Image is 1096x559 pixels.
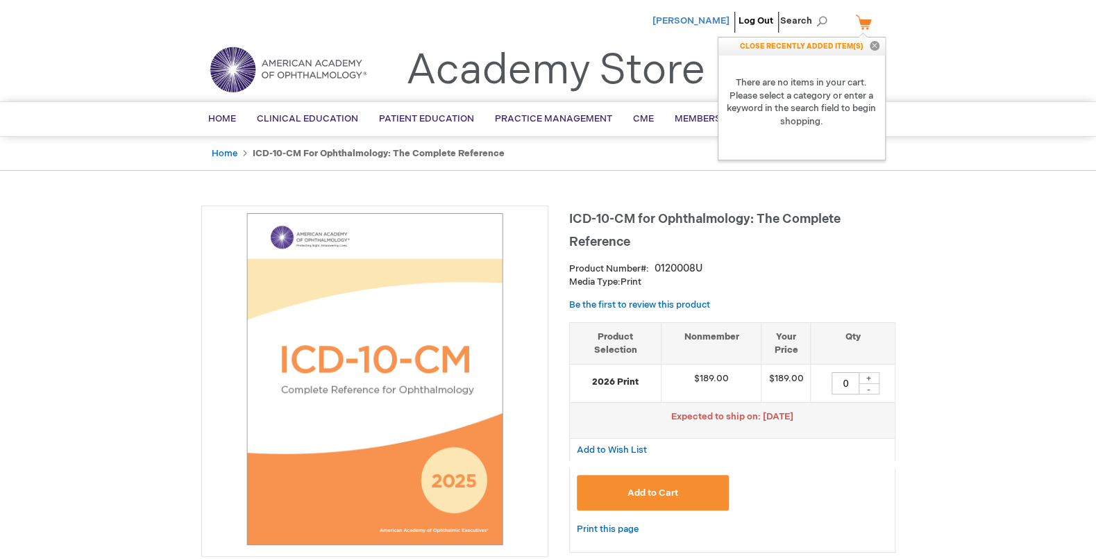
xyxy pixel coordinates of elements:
[652,15,730,26] a: [PERSON_NAME]
[859,372,879,384] div: +
[570,322,661,364] th: Product Selection
[209,213,541,545] img: ICD-10-CM for Ophthalmology: The Complete Reference
[212,148,237,159] a: Home
[569,263,649,274] strong: Product Number
[739,15,773,26] a: Log Out
[661,365,761,403] td: $189.00
[655,262,702,276] div: 0120008U
[495,113,612,124] span: Practice Management
[577,521,639,538] a: Print this page
[832,372,859,394] input: Qty
[569,212,841,249] span: ICD-10-CM for Ophthalmology: The Complete Reference
[569,276,621,287] strong: Media Type:
[577,376,655,389] strong: 2026 Print
[569,276,895,289] p: Print
[406,46,705,96] a: Academy Store
[633,113,654,124] span: CME
[671,411,793,422] span: Expected to ship on: [DATE]
[761,322,811,364] th: Your Price
[257,113,358,124] span: Clinical Education
[718,56,885,149] strong: There are no items in your cart. Please select a category or enter a keyword in the search field ...
[761,365,811,403] td: $189.00
[569,299,710,310] a: Be the first to review this product
[627,487,678,499] span: Add to Cart
[675,113,737,124] span: Membership
[208,113,236,124] span: Home
[253,148,505,159] strong: ICD-10-CM for Ophthalmology: The Complete Reference
[577,475,730,510] button: Add to Cart
[379,113,474,124] span: Patient Education
[661,322,761,364] th: Nonmember
[577,444,647,456] a: Add to Wish List
[718,37,885,56] p: CLOSE RECENTLY ADDED ITEM(S)
[811,322,895,364] th: Qty
[859,383,879,394] div: -
[780,7,833,35] span: Search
